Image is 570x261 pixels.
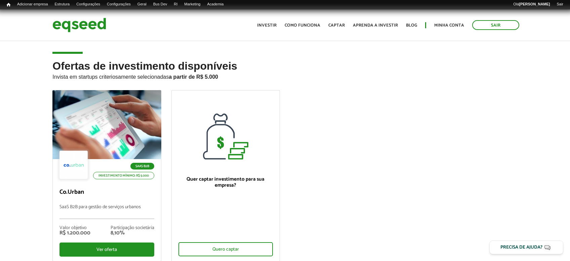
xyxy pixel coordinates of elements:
a: Academia [204,2,227,7]
h2: Ofertas de investimento disponíveis [52,60,517,90]
img: EqSeed [52,16,106,34]
a: Minha conta [434,23,464,28]
a: Estrutura [51,2,73,7]
a: Configurações [73,2,104,7]
a: Sair [553,2,567,7]
span: Início [7,2,10,7]
p: Co.Urban [59,189,154,196]
a: Aprenda a investir [353,23,398,28]
a: Blog [406,23,417,28]
a: Geral [134,2,150,7]
div: Participação societária [111,226,154,230]
strong: a partir de R$ 5.000 [169,74,218,80]
p: Quer captar investimento para sua empresa? [178,176,273,188]
div: Valor objetivo [59,226,90,230]
a: Sair [472,20,519,30]
p: SaaS B2B [130,163,154,170]
a: Investir [257,23,277,28]
div: Quero captar [178,242,273,256]
div: R$ 1.200.000 [59,230,90,236]
a: Início [3,2,14,8]
p: Invista em startups criteriosamente selecionadas [52,72,517,80]
a: Marketing [181,2,204,7]
p: SaaS B2B para gestão de serviços urbanos [59,204,154,219]
strong: [PERSON_NAME] [519,2,550,6]
a: Configurações [104,2,134,7]
div: Ver oferta [59,243,154,257]
a: Captar [328,23,345,28]
p: Investimento mínimo: R$ 5.000 [93,172,154,179]
div: 8,10% [111,230,154,236]
a: Olá[PERSON_NAME] [510,2,553,7]
a: Bus Dev [150,2,171,7]
a: Como funciona [285,23,320,28]
a: RI [170,2,181,7]
a: Adicionar empresa [14,2,51,7]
